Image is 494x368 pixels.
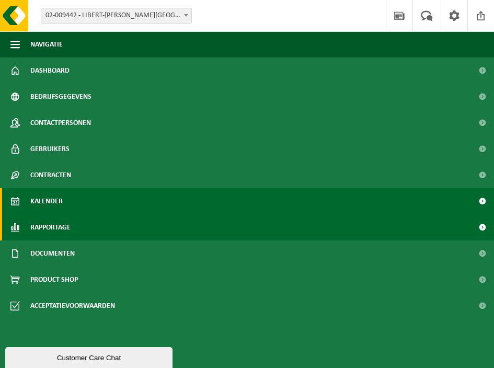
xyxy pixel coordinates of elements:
span: Documenten [30,240,75,267]
span: 02-009442 - LIBERT-ROMAIN - OUDENAARDE [41,8,192,24]
span: Kalender [30,188,63,214]
span: Rapportage [30,214,71,240]
span: Navigatie [30,31,63,57]
span: Product Shop [30,267,78,293]
span: Acceptatievoorwaarden [30,293,115,319]
span: Gebruikers [30,136,70,162]
span: Contactpersonen [30,110,91,136]
span: 02-009442 - LIBERT-ROMAIN - OUDENAARDE [41,8,191,23]
span: Dashboard [30,57,70,84]
span: Contracten [30,162,71,188]
span: Bedrijfsgegevens [30,84,91,110]
iframe: chat widget [5,345,175,368]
